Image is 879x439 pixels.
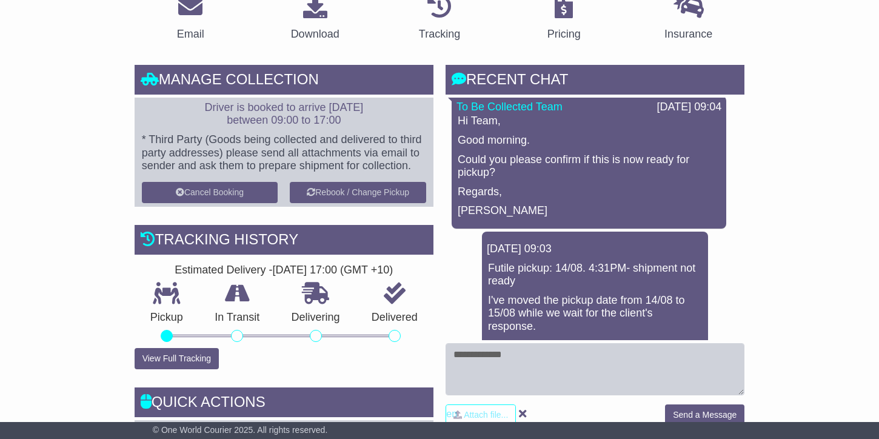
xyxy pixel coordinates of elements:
[547,26,581,42] div: Pricing
[458,115,720,128] p: Hi Team,
[135,65,433,98] div: Manage collection
[199,311,275,324] p: In Transit
[291,26,339,42] div: Download
[664,26,712,42] div: Insurance
[290,182,426,203] button: Rebook / Change Pickup
[458,134,720,147] p: Good morning.
[456,101,563,113] a: To Be Collected Team
[135,348,219,369] button: View Full Tracking
[488,262,702,288] p: Futile pickup: 14/08. 4:31PM- shipment not ready
[419,26,460,42] div: Tracking
[356,311,433,324] p: Delivered
[153,425,328,435] span: © One World Courier 2025. All rights reserved.
[275,311,355,324] p: Delivering
[665,404,744,426] button: Send a Message
[458,186,720,199] p: Regards,
[446,65,744,98] div: RECENT CHAT
[135,264,433,277] div: Estimated Delivery -
[488,294,702,333] p: I've moved the pickup date from 14/08 to 15/08 while we wait for the client's response.
[177,26,204,42] div: Email
[458,204,720,218] p: [PERSON_NAME]
[657,101,722,114] div: [DATE] 09:04
[142,101,426,127] p: Driver is booked to arrive [DATE] between 09:00 to 17:00
[135,311,199,324] p: Pickup
[488,339,702,352] p: -[PERSON_NAME]
[135,387,433,420] div: Quick Actions
[272,264,393,277] div: [DATE] 17:00 (GMT +10)
[142,133,426,173] p: * Third Party (Goods being collected and delivered to third party addresses) please send all atta...
[458,153,720,179] p: Could you please confirm if this is now ready for pickup?
[135,225,433,258] div: Tracking history
[142,182,278,203] button: Cancel Booking
[487,243,703,256] div: [DATE] 09:03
